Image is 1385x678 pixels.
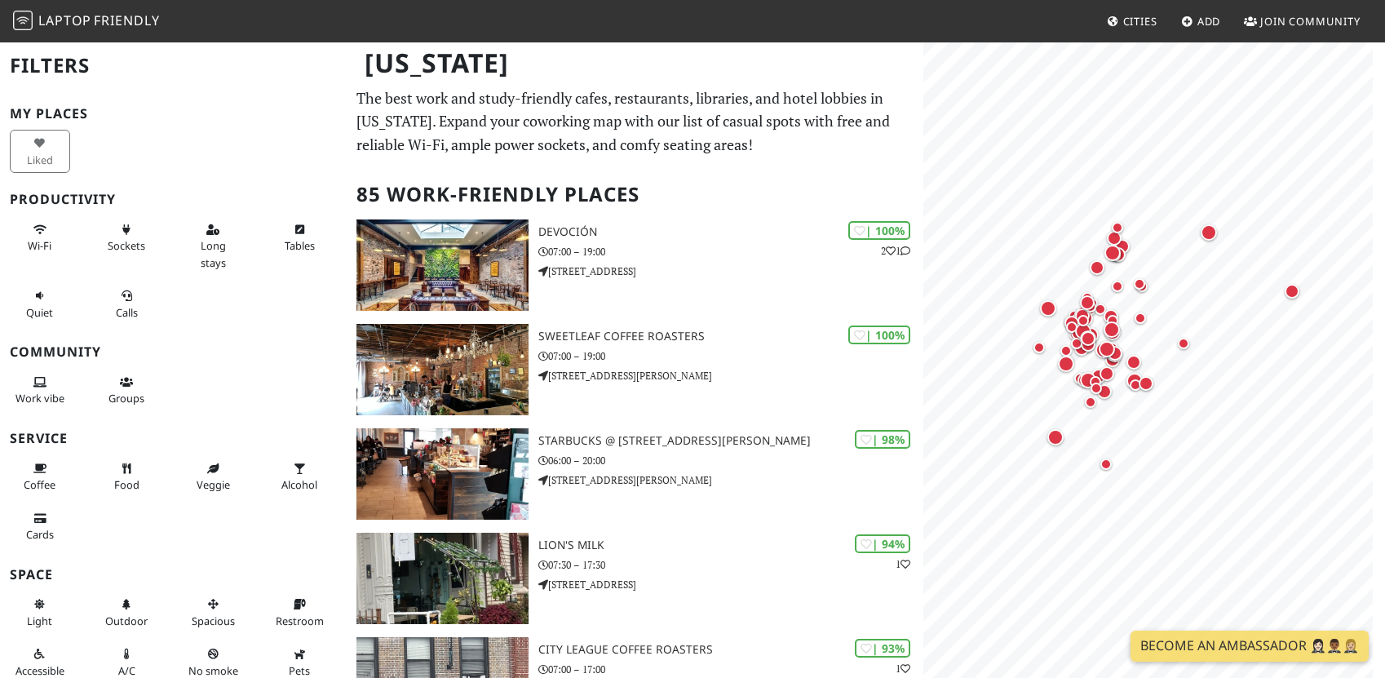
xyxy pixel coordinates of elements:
[347,533,924,624] a: Lion's Milk | 94% 1 Lion's Milk 07:30 – 17:30 [STREET_ADDRESS]
[1072,320,1095,343] div: Map marker
[1065,325,1085,344] div: Map marker
[26,527,54,542] span: Credit cards
[116,305,138,320] span: Video/audio calls
[1060,312,1080,331] div: Map marker
[183,591,243,634] button: Spacious
[1029,338,1049,357] div: Map marker
[1108,218,1127,237] div: Map marker
[108,238,145,253] span: Power sockets
[1077,288,1097,308] div: Map marker
[10,431,337,446] h3: Service
[10,282,70,326] button: Quiet
[96,455,157,499] button: Food
[10,41,337,91] h2: Filters
[201,238,226,269] span: Long stays
[183,455,243,499] button: Veggie
[1077,328,1099,349] div: Map marker
[1066,311,1087,332] div: Map marker
[1103,311,1122,330] div: Map marker
[1126,375,1145,395] div: Map marker
[1077,334,1099,355] div: Map marker
[1037,297,1060,320] div: Map marker
[1096,363,1117,384] div: Map marker
[94,11,159,29] span: Friendly
[1096,454,1116,474] div: Map marker
[96,591,157,634] button: Outdoor
[1100,318,1123,341] div: Map marker
[10,216,70,259] button: Wi-Fi
[1086,379,1106,398] div: Map marker
[1044,426,1067,449] div: Map marker
[197,477,230,492] span: Veggie
[347,219,924,311] a: Devoción | 100% 21 Devoción 07:00 – 19:00 [STREET_ADDRESS]
[1130,274,1149,294] div: Map marker
[1132,277,1152,296] div: Map marker
[1074,370,1095,391] div: Map marker
[10,344,337,360] h3: Community
[1067,334,1086,353] div: Map marker
[289,663,310,678] span: Pet friendly
[1070,304,1090,324] div: Map marker
[1100,306,1122,327] div: Map marker
[1100,7,1164,36] a: Cities
[118,663,135,678] span: Air conditioned
[281,477,317,492] span: Alcohol
[10,455,70,499] button: Coffee
[285,238,315,253] span: Work-friendly tables
[855,430,910,449] div: | 98%
[1175,7,1228,36] a: Add
[538,662,923,677] p: 07:00 – 17:00
[15,663,64,678] span: Accessible
[1073,311,1093,330] div: Map marker
[1103,346,1122,366] div: Map marker
[1131,308,1150,328] div: Map marker
[10,192,337,207] h3: Productivity
[24,477,55,492] span: Coffee
[538,557,923,573] p: 07:30 – 17:30
[1073,302,1092,321] div: Map marker
[855,534,910,553] div: | 94%
[538,225,923,239] h3: Devoción
[538,643,923,657] h3: City League Coffee Roasters
[1095,338,1118,361] div: Map marker
[1108,277,1127,296] div: Map marker
[1077,369,1100,392] div: Map marker
[1197,221,1220,244] div: Map marker
[356,170,914,219] h2: 85 Work-Friendly Places
[538,244,923,259] p: 07:00 – 19:00
[10,591,70,634] button: Light
[1088,366,1109,387] div: Map marker
[188,663,238,678] span: Smoke free
[356,219,529,311] img: Devoción
[1070,369,1090,388] div: Map marker
[13,7,160,36] a: LaptopFriendly LaptopFriendly
[1105,246,1125,265] div: Map marker
[1055,352,1077,375] div: Map marker
[347,324,924,415] a: Sweetleaf Coffee Roasters | 100% Sweetleaf Coffee Roasters 07:00 – 19:00 [STREET_ADDRESS][PERSON_...
[356,86,914,157] p: The best work and study-friendly cafes, restaurants, libraries, and hotel lobbies in [US_STATE]. ...
[1081,392,1100,412] div: Map marker
[1077,292,1098,313] div: Map marker
[538,453,923,468] p: 06:00 – 20:00
[96,369,157,412] button: Groups
[114,477,139,492] span: Food
[1101,242,1124,264] div: Map marker
[1104,228,1125,249] div: Map marker
[356,324,529,415] img: Sweetleaf Coffee Roasters
[1061,312,1082,334] div: Map marker
[538,348,923,364] p: 07:00 – 19:00
[538,368,923,383] p: [STREET_ADDRESS][PERSON_NAME]
[28,238,51,253] span: Stable Wi-Fi
[855,639,910,658] div: | 93%
[1058,351,1077,370] div: Map marker
[1104,344,1126,366] div: Map marker
[848,221,910,240] div: | 100%
[1064,306,1084,326] div: Map marker
[10,369,70,412] button: Work vibe
[1071,338,1092,359] div: Map marker
[27,614,52,628] span: Natural light
[896,661,910,676] p: 1
[105,614,148,628] span: Outdoor area
[10,567,337,583] h3: Space
[1086,257,1108,278] div: Map marker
